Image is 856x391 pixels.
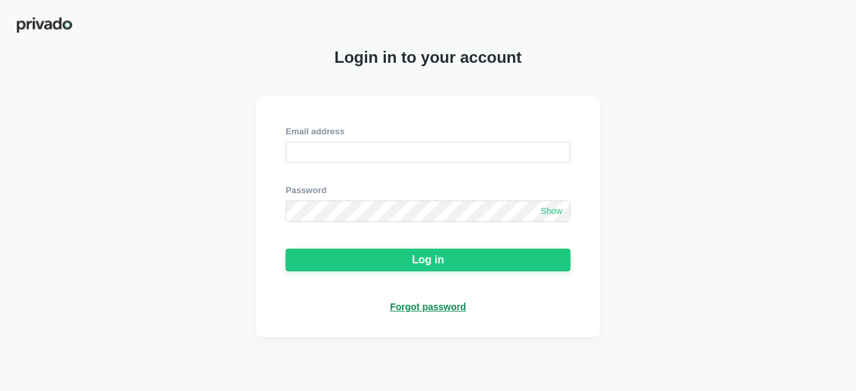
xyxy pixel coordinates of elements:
[540,206,562,217] span: Show
[16,16,73,34] img: privado-logo
[334,48,522,67] span: Login in to your account
[412,254,444,266] div: Log in
[286,184,570,197] div: Password
[286,249,570,271] button: Log in
[286,126,570,138] div: Email address
[390,301,466,313] a: Forgot password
